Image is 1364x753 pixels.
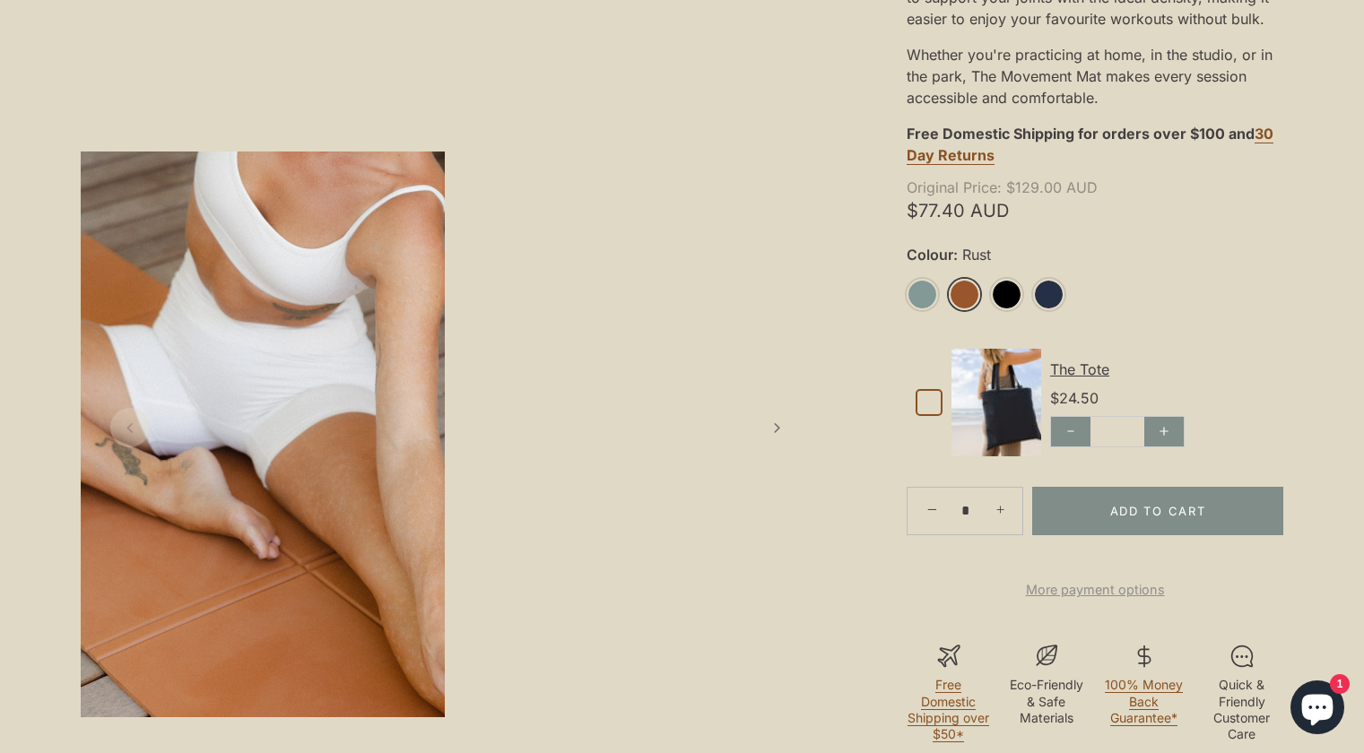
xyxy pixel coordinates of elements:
p: Eco-Friendly & Safe Materials [1004,677,1088,726]
a: Free Domestic Shipping over $50* [908,677,989,742]
a: Sage [907,279,938,310]
a: Black [991,279,1022,310]
label: Colour: [907,247,1283,264]
button: Add to Cart [1032,487,1283,535]
span: $24.50 [1050,389,1099,407]
a: Next slide [757,408,796,447]
p: Quick & Friendly Customer Care [1200,677,1283,742]
a: + [983,490,1022,530]
img: Default Title [951,349,1041,456]
a: Previous slide [110,408,150,447]
inbox-online-store-chat: Shopify online store chat [1285,680,1350,739]
a: More payment options [907,579,1283,601]
a: Rust [949,279,980,310]
div: The Tote [1050,359,1274,380]
span: Rust [958,247,991,264]
a: 100% Money Back Guarantee* [1105,677,1183,725]
span: $77.40 AUD [907,203,1283,218]
a: Midnight [1033,279,1064,310]
a: − [910,489,950,529]
img: rust [81,151,445,717]
strong: Free Domestic Shipping for orders over $100 and [907,125,1255,143]
div: Whether you're practicing at home, in the studio, or in the park, The Movement Mat makes every se... [907,37,1283,116]
span: $129.00 AUD [907,180,1278,195]
input: Quantity [951,486,979,536]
